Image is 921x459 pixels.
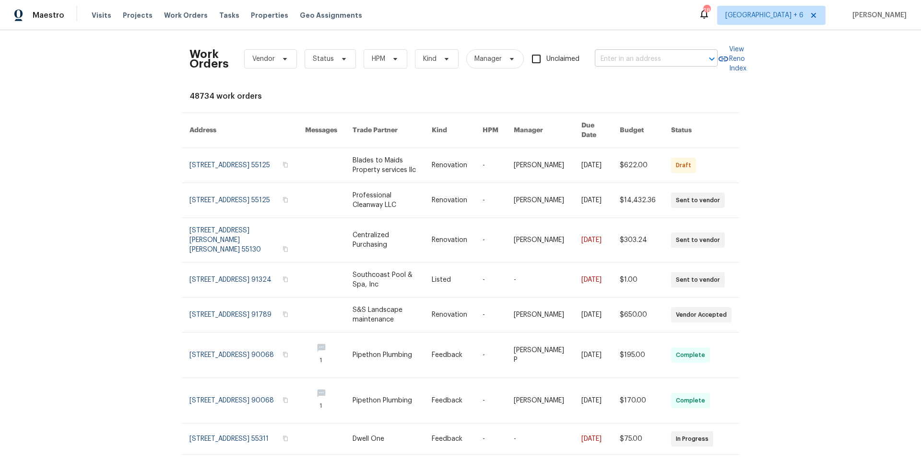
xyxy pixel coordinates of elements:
td: [PERSON_NAME] P [506,333,574,378]
th: Due Date [574,113,612,148]
button: Copy Address [281,434,290,443]
td: Professional Cleanway LLC [345,183,425,218]
td: Dwell One [345,424,425,455]
td: - [475,298,506,333]
button: Copy Address [281,396,290,404]
td: - [475,263,506,298]
td: Feedback [424,424,475,455]
span: HPM [372,54,385,64]
button: Copy Address [281,310,290,319]
span: Manager [474,54,502,64]
a: View Reno Index [718,45,746,73]
td: Centralized Purchasing [345,218,425,263]
span: Geo Assignments [300,11,362,20]
td: - [475,333,506,378]
td: Renovation [424,218,475,263]
th: Kind [424,113,475,148]
th: HPM [475,113,506,148]
th: Status [663,113,739,148]
td: [PERSON_NAME] [506,148,574,183]
td: Pipethon Plumbing [345,378,425,424]
td: [PERSON_NAME] [506,378,574,424]
td: - [475,183,506,218]
span: Visits [92,11,111,20]
td: S&S Landscape maintenance [345,298,425,333]
th: Manager [506,113,574,148]
td: [PERSON_NAME] [506,183,574,218]
td: Renovation [424,298,475,333]
td: Blades to Maids Property services llc [345,148,425,183]
h2: Work Orders [189,49,229,69]
span: Vendor [252,54,275,64]
th: Trade Partner [345,113,425,148]
td: [PERSON_NAME] [506,218,574,263]
td: Feedback [424,378,475,424]
button: Copy Address [281,161,290,169]
td: Listed [424,263,475,298]
td: Renovation [424,148,475,183]
button: Open [705,52,719,66]
td: - [506,263,574,298]
button: Copy Address [281,245,290,253]
div: 28 [703,6,710,15]
th: Budget [612,113,663,148]
span: Tasks [219,12,239,19]
td: [PERSON_NAME] [506,298,574,333]
span: Kind [423,54,437,64]
td: Feedback [424,333,475,378]
td: - [475,378,506,424]
th: Messages [297,113,345,148]
td: - [475,218,506,263]
td: - [475,424,506,455]
td: - [506,424,574,455]
span: [PERSON_NAME] [849,11,907,20]
span: Maestro [33,11,64,20]
button: Copy Address [281,275,290,284]
button: Copy Address [281,195,290,204]
th: Address [182,113,297,148]
td: - [475,148,506,183]
span: Projects [123,11,153,20]
td: Renovation [424,183,475,218]
span: [GEOGRAPHIC_DATA] + 6 [725,11,803,20]
td: Southcoast Pool & Spa, Inc [345,263,425,298]
div: 48734 work orders [189,92,732,101]
td: Pipethon Plumbing [345,333,425,378]
span: Properties [251,11,288,20]
button: Copy Address [281,350,290,359]
span: Status [313,54,334,64]
span: Unclaimed [546,54,579,64]
input: Enter in an address [595,52,691,67]
span: Work Orders [164,11,208,20]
